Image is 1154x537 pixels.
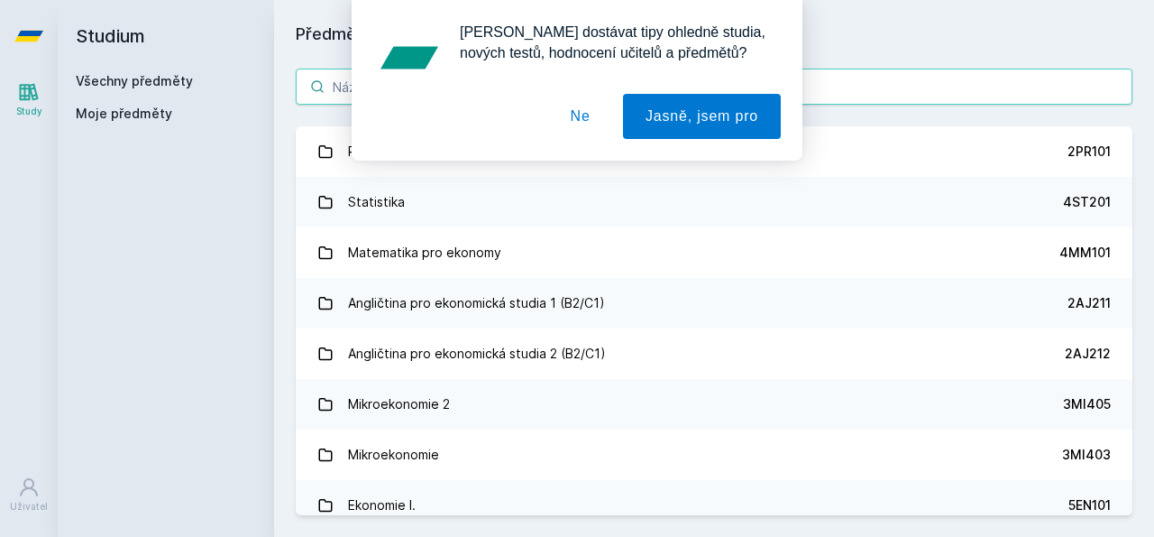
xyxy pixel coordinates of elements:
[548,94,613,139] button: Ne
[1067,294,1111,312] div: 2AJ211
[623,94,781,139] button: Jasně, jsem pro
[348,336,606,372] div: Angličtina pro ekonomická studia 2 (B2/C1)
[1062,446,1111,464] div: 3MI403
[373,22,445,94] img: notification icon
[348,487,416,523] div: Ekonomie I.
[1059,244,1111,262] div: 4MM101
[296,430,1132,480] a: Mikroekonomie 3MI403
[1068,496,1111,514] div: 5EN101
[348,386,450,422] div: Mikroekonomie 2
[4,468,54,523] a: Uživatel
[348,235,501,271] div: Matematika pro ekonomy
[296,227,1132,278] a: Matematika pro ekonomy 4MM101
[10,500,48,514] div: Uživatel
[296,278,1132,329] a: Angličtina pro ekonomická studia 1 (B2/C1) 2AJ211
[296,379,1132,430] a: Mikroekonomie 2 3MI405
[348,285,605,321] div: Angličtina pro ekonomická studia 1 (B2/C1)
[348,437,439,473] div: Mikroekonomie
[296,329,1132,379] a: Angličtina pro ekonomická studia 2 (B2/C1) 2AJ212
[1063,193,1111,211] div: 4ST201
[296,177,1132,227] a: Statistika 4ST201
[445,22,781,63] div: [PERSON_NAME] dostávat tipy ohledně studia, nových testů, hodnocení učitelů a předmětů?
[348,184,405,220] div: Statistika
[1065,345,1111,363] div: 2AJ212
[296,480,1132,531] a: Ekonomie I. 5EN101
[1063,395,1111,413] div: 3MI405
